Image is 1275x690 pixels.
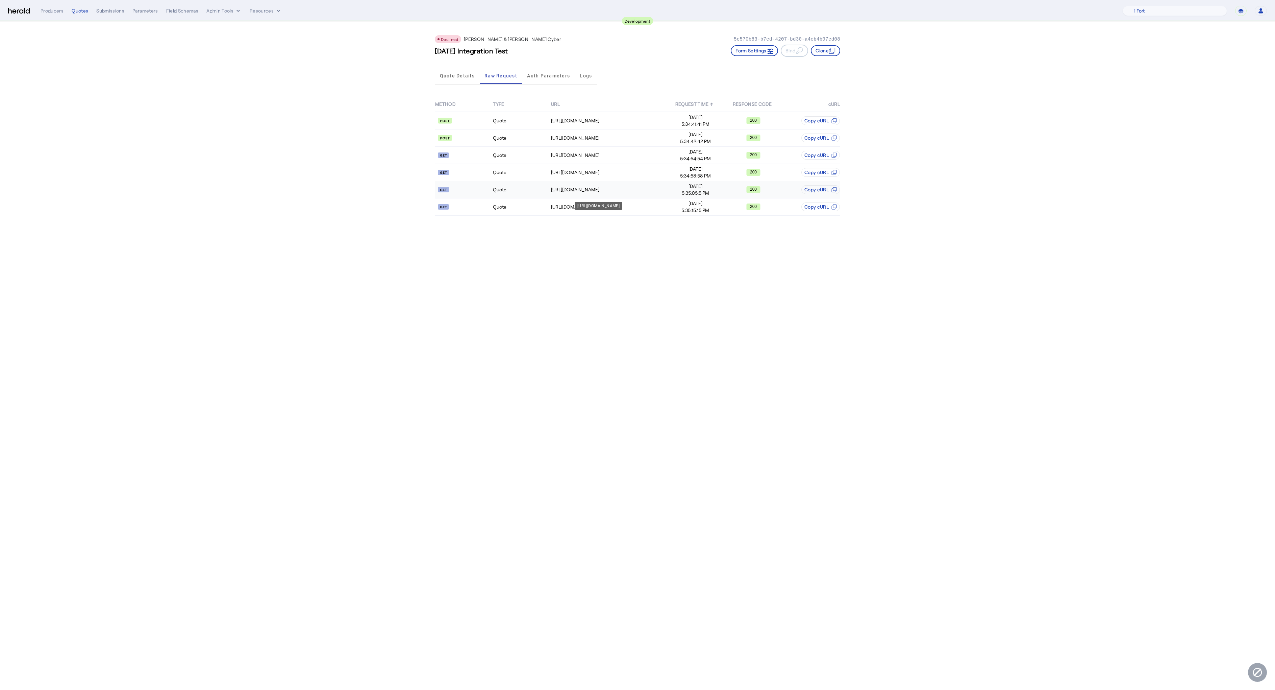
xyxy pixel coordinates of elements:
td: Quote [493,129,550,147]
button: Form Settings [731,45,778,56]
text: 200 [750,204,757,209]
text: 200 [750,187,757,192]
span: 5:34:41:41 PM [667,121,724,127]
span: 5:34:54:54 PM [667,155,724,162]
div: [URL][DOMAIN_NAME] [575,202,622,210]
th: REQUEST TIME [667,97,724,112]
button: Copy cURL [801,116,840,125]
div: [URL][DOMAIN_NAME] [551,135,666,141]
h3: [DATE] Integration Test [435,46,508,55]
span: Quote Details [440,73,475,78]
span: [DATE] [667,131,724,138]
div: Field Schemas [166,7,199,14]
text: 200 [750,170,757,174]
span: Auth Parameters [527,73,570,78]
th: METHOD [435,97,493,112]
th: URL [551,97,667,112]
div: [URL][DOMAIN_NAME] [551,117,666,124]
text: 200 [750,135,757,140]
div: [URL][DOMAIN_NAME] [551,204,666,210]
button: Copy cURL [801,203,840,211]
span: Raw Request [484,73,517,78]
span: Declined [441,37,458,42]
button: Copy cURL [801,151,840,160]
img: Herald Logo [8,8,30,14]
td: Quote [493,198,550,216]
div: Development [622,17,653,25]
button: Copy cURL [801,134,840,142]
td: Quote [493,181,550,198]
div: Quotes [72,7,88,14]
text: 200 [750,152,757,157]
button: Resources dropdown menu [250,7,282,14]
p: [PERSON_NAME] & [PERSON_NAME] Cyber [464,36,561,43]
th: TYPE [493,97,550,112]
span: [DATE] [667,200,724,207]
td: Quote [493,164,550,181]
th: cURL [782,97,840,112]
span: [DATE] [667,183,724,190]
th: RESPONSE CODE [724,97,782,112]
text: 200 [750,118,757,123]
span: [DATE] [667,148,724,155]
button: Copy cURL [801,168,840,177]
span: 5:35:05:5 PM [667,190,724,196]
span: 5:34:42:42 PM [667,138,724,145]
span: Logs [580,73,592,78]
button: internal dropdown menu [206,7,242,14]
div: Parameters [132,7,158,14]
div: [URL][DOMAIN_NAME] [551,152,666,159]
div: Submissions [96,7,124,14]
button: Bind [781,45,808,57]
p: 5e570b83-b7ed-4207-bd30-a4cb4b97ed08 [734,36,840,43]
td: Quote [493,112,550,129]
div: [URL][DOMAIN_NAME] [551,186,666,193]
span: ↑ [710,101,713,107]
div: [URL][DOMAIN_NAME] [551,169,666,176]
button: Clone [811,45,840,56]
span: 5:35:15:15 PM [667,207,724,214]
button: Copy cURL [801,185,840,194]
span: [DATE] [667,114,724,121]
span: [DATE] [667,166,724,172]
div: Producers [41,7,64,14]
span: 5:34:58:58 PM [667,172,724,179]
td: Quote [493,147,550,164]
